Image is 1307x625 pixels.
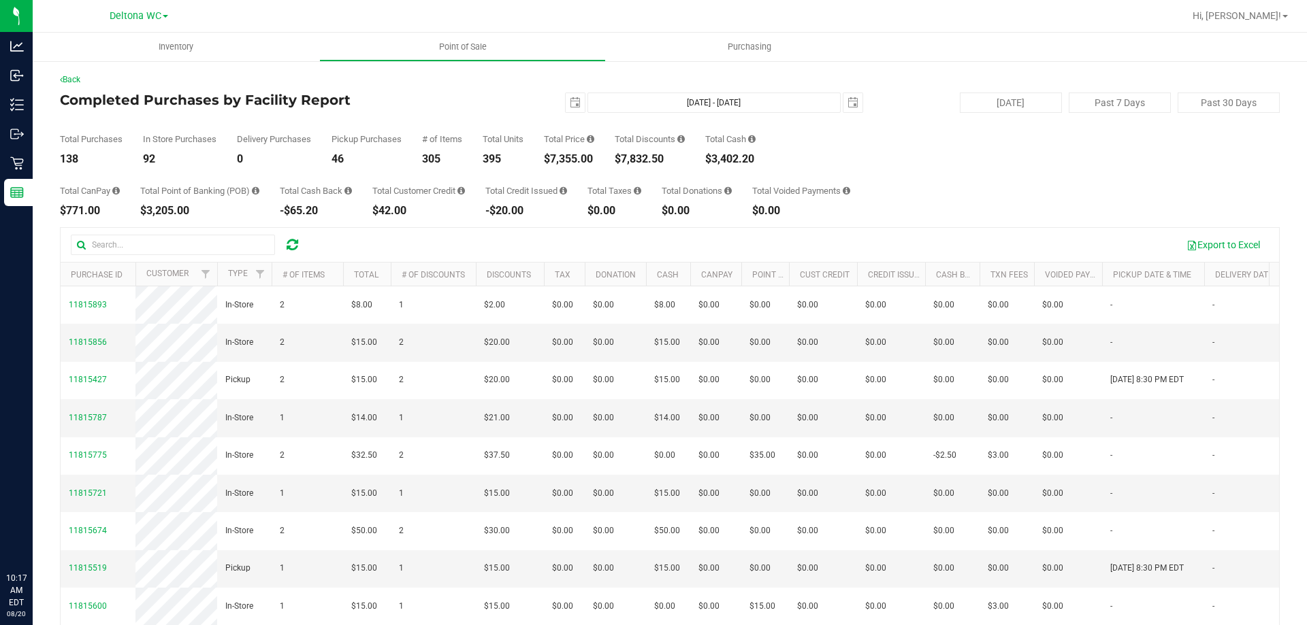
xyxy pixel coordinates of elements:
a: Delivery Date [1215,270,1273,280]
span: $0.00 [552,411,573,424]
span: $8.00 [351,299,372,311]
span: Pickup [225,373,251,386]
span: $15.00 [351,600,377,613]
span: $0.00 [552,524,573,537]
span: $0.00 [797,373,818,386]
a: Cash Back [936,270,981,280]
span: $20.00 [484,373,510,386]
i: Sum of the successful, non-voided CanPay payment transactions for all purchases in the date range. [112,186,120,195]
span: - [1212,336,1214,349]
span: $8.00 [654,299,675,311]
span: $0.00 [988,562,1009,575]
span: $0.00 [552,600,573,613]
span: In-Store [225,449,253,462]
span: $15.00 [351,373,377,386]
span: $15.00 [351,487,377,500]
span: $0.00 [988,336,1009,349]
span: $0.00 [797,524,818,537]
p: 10:17 AM EDT [6,572,27,609]
span: $15.00 [749,600,775,613]
div: $42.00 [372,205,465,216]
span: 2 [280,373,285,386]
div: Total CanPay [60,186,120,195]
a: Back [60,75,80,84]
span: - [1212,487,1214,500]
inline-svg: Outbound [10,127,24,141]
div: $0.00 [662,205,732,216]
span: 11815787 [69,413,107,422]
a: Purchase ID [71,270,123,280]
div: 92 [143,154,216,165]
div: $7,355.00 [544,154,594,165]
span: - [1110,299,1112,311]
span: $0.00 [593,600,614,613]
span: $50.00 [351,524,377,537]
a: Purchasing [606,33,892,61]
i: Sum of the cash-back amounts from rounded-up electronic payments for all purchases in the date ra... [344,186,352,195]
span: Inventory [140,41,212,53]
span: $0.00 [865,449,886,462]
span: $0.00 [1042,373,1063,386]
span: $50.00 [654,524,680,537]
span: $0.00 [1042,487,1063,500]
span: $0.00 [865,373,886,386]
span: 1 [280,411,285,424]
span: 11815427 [69,375,107,384]
span: $0.00 [1042,449,1063,462]
span: $15.00 [654,487,680,500]
span: select [566,93,585,112]
span: $0.00 [988,411,1009,424]
span: $0.00 [593,449,614,462]
inline-svg: Retail [10,156,24,170]
span: Purchasing [709,41,790,53]
span: $0.00 [797,600,818,613]
span: $35.00 [749,449,775,462]
i: Sum of all account credit issued for all refunds from returned purchases in the date range. [560,186,567,195]
i: Sum of the total prices of all purchases in the date range. [587,135,594,143]
span: $0.00 [1042,411,1063,424]
div: Delivery Purchases [237,135,311,143]
span: $0.00 [698,373,720,386]
span: $0.00 [933,600,954,613]
a: CanPay [701,270,732,280]
span: 2 [280,524,285,537]
span: $0.00 [797,562,818,575]
a: Cust Credit [800,270,850,280]
div: Total Price [544,135,594,143]
span: $0.00 [933,336,954,349]
span: - [1212,449,1214,462]
span: $0.00 [1042,524,1063,537]
i: Sum of the successful, non-voided payments using account credit for all purchases in the date range. [457,186,465,195]
span: $15.00 [654,562,680,575]
span: $0.00 [988,299,1009,311]
span: $0.00 [593,411,614,424]
span: $0.00 [865,562,886,575]
span: 1 [399,600,404,613]
span: $0.00 [552,487,573,500]
i: Sum of the total taxes for all purchases in the date range. [634,186,641,195]
a: Cash [657,270,679,280]
span: In-Store [225,411,253,424]
span: $0.00 [698,487,720,500]
span: $0.00 [698,336,720,349]
span: $0.00 [654,600,675,613]
span: $0.00 [698,600,720,613]
a: Discounts [487,270,531,280]
span: Deltona WC [110,10,161,22]
span: $0.00 [1042,562,1063,575]
span: $0.00 [797,299,818,311]
span: $0.00 [1042,600,1063,613]
div: Total Discounts [615,135,685,143]
div: Total Purchases [60,135,123,143]
div: Total Voided Payments [752,186,850,195]
span: $0.00 [1042,299,1063,311]
span: - [1212,600,1214,613]
span: $14.00 [654,411,680,424]
a: Txn Fees [990,270,1028,280]
div: In Store Purchases [143,135,216,143]
a: Voided Payment [1045,270,1112,280]
span: [DATE] 8:30 PM EDT [1110,562,1184,575]
span: 11815600 [69,601,107,611]
span: $2.00 [484,299,505,311]
div: 0 [237,154,311,165]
